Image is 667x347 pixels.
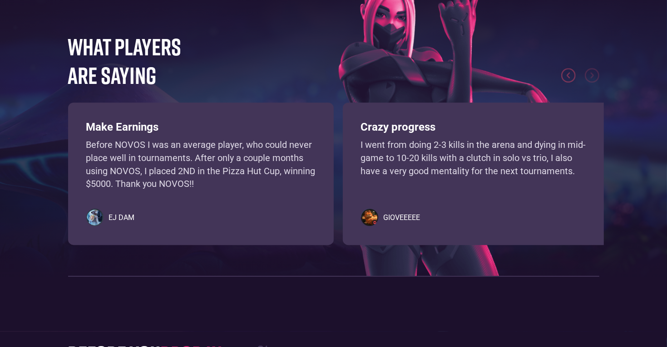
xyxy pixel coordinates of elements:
h3: Make Earnings [86,121,316,134]
h4: WHAT PLAYERS ARE SAYING [68,32,204,89]
div: 1 of 4 [68,103,334,239]
h5: EJ DAM [109,213,135,222]
p: I went from doing 2-3 kills in the arena and dying in mid-game to 10-20 kills with a clutch in so... [361,138,590,191]
h3: Crazy progress [361,121,590,134]
div: carousel [68,103,599,239]
div: previous slide [561,68,576,83]
div: next slide [585,68,599,83]
div: 2 of 4 [343,103,608,239]
p: Before NOVOS I was an average player, who could never place well in tournaments. After only a cou... [86,138,316,191]
h5: GIOVEEEEE [384,213,420,222]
